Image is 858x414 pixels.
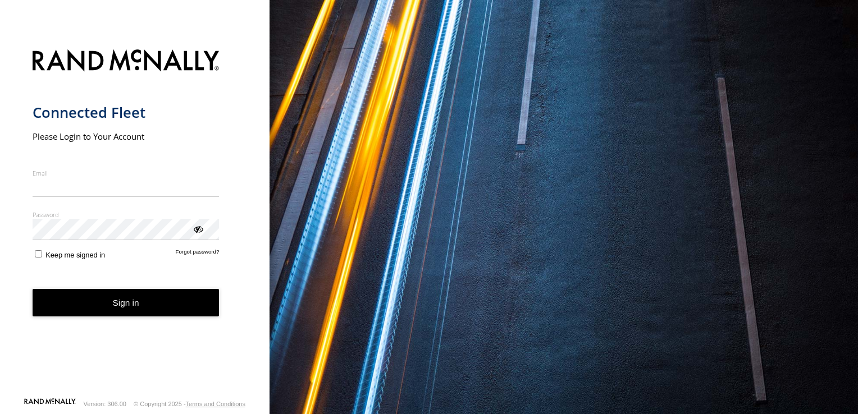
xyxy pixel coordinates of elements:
[24,398,76,410] a: Visit our Website
[192,223,203,234] div: ViewPassword
[33,47,220,76] img: Rand McNally
[33,210,220,219] label: Password
[84,401,126,407] div: Version: 306.00
[33,103,220,122] h1: Connected Fleet
[134,401,245,407] div: © Copyright 2025 -
[176,249,220,259] a: Forgot password?
[186,401,245,407] a: Terms and Conditions
[33,131,220,142] h2: Please Login to Your Account
[35,250,42,257] input: Keep me signed in
[45,251,105,259] span: Keep me signed in
[33,169,220,177] label: Email
[33,289,220,316] button: Sign in
[33,43,238,397] form: main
